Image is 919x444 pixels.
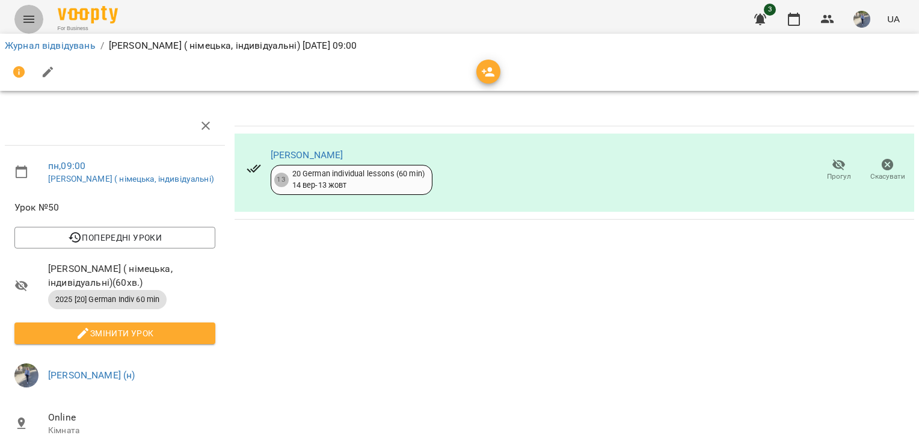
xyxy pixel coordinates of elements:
[14,200,215,215] span: Урок №50
[853,11,870,28] img: 9057b12b0e3b5674d2908fc1e5c3d556.jpg
[5,40,96,51] a: Журнал відвідувань
[24,326,206,341] span: Змінити урок
[827,171,851,182] span: Прогул
[14,322,215,344] button: Змінити урок
[14,227,215,248] button: Попередні уроки
[887,13,900,25] span: UA
[5,39,914,53] nav: breadcrumb
[814,153,863,187] button: Прогул
[48,425,215,437] p: Кімната
[863,153,912,187] button: Скасувати
[870,171,905,182] span: Скасувати
[48,160,85,171] a: пн , 09:00
[48,369,135,381] a: [PERSON_NAME] (н)
[274,173,289,187] div: 13
[271,149,343,161] a: [PERSON_NAME]
[48,294,167,305] span: 2025 [20] German Indiv 60 min
[100,39,104,53] li: /
[882,8,905,30] button: UA
[292,168,425,191] div: 20 German individual lessons (60 min) 14 вер - 13 жовт
[109,39,357,53] p: [PERSON_NAME] ( німецька, індивідуальні) [DATE] 09:00
[48,174,214,183] a: [PERSON_NAME] ( німецька, індивідуальні)
[14,363,38,387] img: 9057b12b0e3b5674d2908fc1e5c3d556.jpg
[764,4,776,16] span: 3
[58,25,118,32] span: For Business
[58,6,118,23] img: Voopty Logo
[48,410,215,425] span: Online
[48,262,215,290] span: [PERSON_NAME] ( німецька, індивідуальні) ( 60 хв. )
[14,5,43,34] button: Menu
[24,230,206,245] span: Попередні уроки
